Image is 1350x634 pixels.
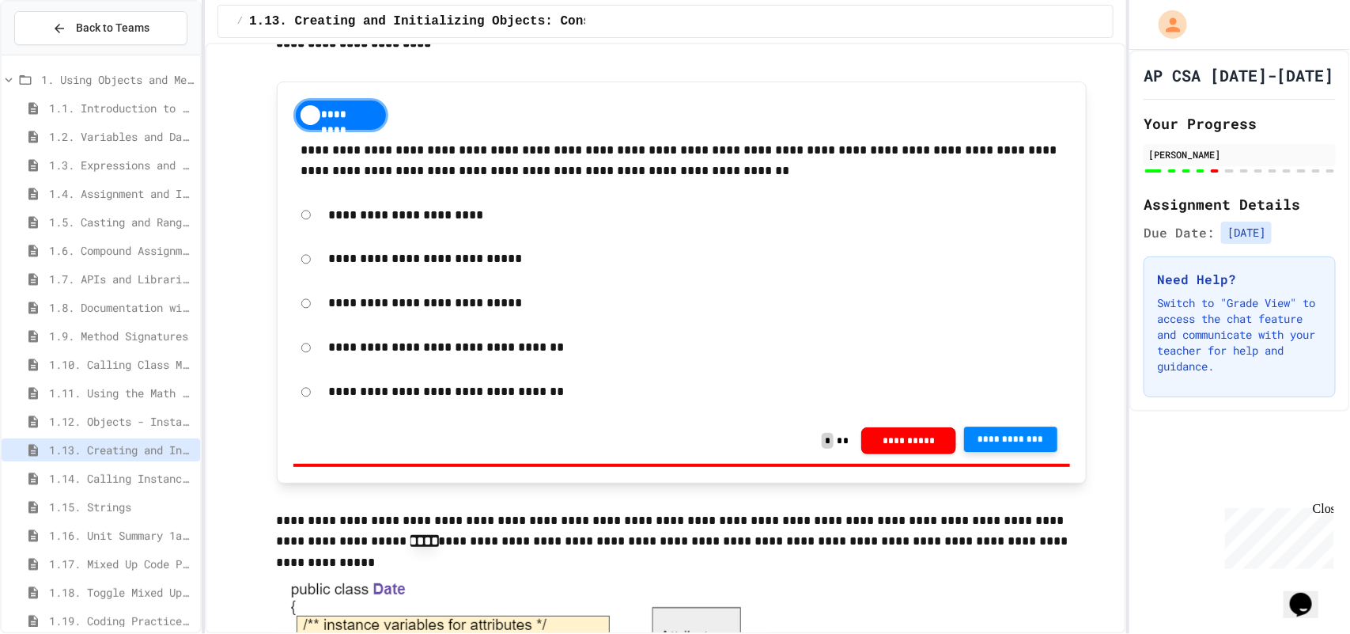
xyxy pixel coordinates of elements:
div: Chat with us now!Close [6,6,109,101]
p: Switch to "Grade View" to access the chat feature and communicate with your teacher for help and ... [1157,295,1322,374]
span: 1.18. Toggle Mixed Up or Write Code Practice 1.1-1.6 [49,584,194,601]
span: 1.13. Creating and Initializing Objects: Constructors [49,442,194,458]
span: 1.16. Unit Summary 1a (1.1-1.6) [49,527,194,544]
h2: Your Progress [1144,112,1336,135]
div: My Account [1142,6,1191,43]
span: 1.3. Expressions and Output [New] [49,157,194,173]
h2: Assignment Details [1144,193,1336,215]
span: 1.1. Introduction to Algorithms, Programming, and Compilers [49,100,194,116]
span: 1.19. Coding Practice 1a (1.1-1.6) [49,613,194,629]
h3: Need Help? [1157,270,1322,289]
span: 1.13. Creating and Initializing Objects: Constructors [249,12,652,31]
span: 1.15. Strings [49,499,194,515]
span: 1.12. Objects - Instances of Classes [49,413,194,430]
span: 1.4. Assignment and Input [49,185,194,202]
span: 1.9. Method Signatures [49,328,194,344]
span: 1. Using Objects and Methods [41,71,194,88]
iframe: chat widget [1219,502,1334,569]
div: [PERSON_NAME] [1148,147,1331,161]
span: Due Date: [1144,223,1215,242]
span: 1.2. Variables and Data Types [49,128,194,145]
span: 1.10. Calling Class Methods [49,356,194,373]
span: 1.14. Calling Instance Methods [49,470,194,487]
span: 1.11. Using the Math Class [49,385,194,401]
span: 1.6. Compound Assignment Operators [49,242,194,259]
span: 1.8. Documentation with Comments and Preconditions [49,299,194,316]
iframe: chat widget [1284,571,1334,618]
span: / [237,15,243,28]
h1: AP CSA [DATE]-[DATE] [1144,64,1333,86]
span: 1.7. APIs and Libraries [49,271,194,287]
span: 1.17. Mixed Up Code Practice 1.1-1.6 [49,556,194,572]
span: 1.5. Casting and Ranges of Values [49,214,194,230]
span: Back to Teams [76,20,149,36]
span: [DATE] [1221,222,1272,244]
